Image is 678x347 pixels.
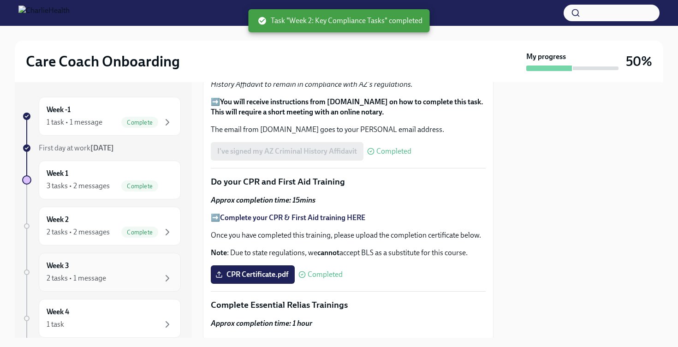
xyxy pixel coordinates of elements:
h2: Care Coach Onboarding [26,52,180,71]
p: Complete Essential Relias Trainings [211,299,486,311]
strong: You will receive instructions from [DOMAIN_NAME] on how to complete this task. This will require ... [211,97,483,116]
span: CPR Certificate.pdf [217,270,288,279]
p: Once you have completed this training, please upload the completion certificate below. [211,230,486,240]
strong: Approx completion time: 1 hour [211,319,312,328]
span: Completed [308,271,343,278]
h3: 50% [626,53,652,70]
p: Do your CPR and First Aid Training [211,176,486,188]
div: 3 tasks • 2 messages [47,181,110,191]
strong: My progress [526,52,566,62]
strong: Note [211,248,227,257]
a: Week 32 tasks • 1 message [22,253,181,292]
img: CharlieHealth [18,6,70,20]
strong: [DATE] [90,144,114,152]
h6: Week 1 [47,168,68,179]
span: Complete [121,183,158,190]
p: : Due to state regulations, we accept BLS as a substitute for this course. [211,248,486,258]
h6: Week 4 [47,307,69,317]
a: Week 41 task [22,299,181,338]
span: Task "Week 2: Key Compliance Tasks" completed [258,16,422,26]
div: 2 tasks • 2 messages [47,227,110,237]
p: ➡️ [211,213,486,223]
div: 2 tasks • 1 message [47,273,106,283]
a: Complete your CPR & First Aid training HERE [220,213,365,222]
strong: cannot [317,248,339,257]
p: The email from [DOMAIN_NAME] goes to your PERSONAL email address. [211,125,486,135]
span: Complete [121,229,158,236]
h6: Week -1 [47,105,71,115]
p: Work through all lessons in [GEOGRAPHIC_DATA], focusing on: [211,336,486,346]
a: First day at work[DATE] [22,143,181,153]
span: Complete [121,119,158,126]
a: Week 13 tasks • 2 messagesComplete [22,161,181,199]
span: Completed [376,148,411,155]
div: 1 task • 1 message [47,117,102,127]
a: Week -11 task • 1 messageComplete [22,97,181,136]
strong: Approx completion time: 15mins [211,196,315,204]
label: CPR Certificate.pdf [211,265,295,284]
a: Week 22 tasks • 2 messagesComplete [22,207,181,245]
h6: Week 2 [47,215,69,225]
p: ➡️ [211,97,486,117]
span: First day at work [39,144,114,152]
h6: Week 3 [47,261,69,271]
div: 1 task [47,319,64,329]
